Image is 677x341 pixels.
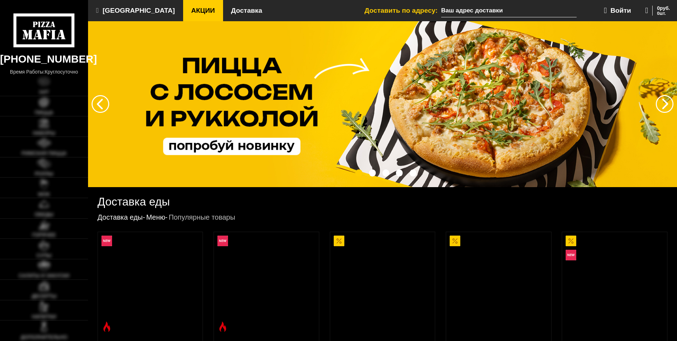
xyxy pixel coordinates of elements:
[214,232,319,335] a: НовинкаОстрое блюдоРимская с мясным ассорти
[191,7,215,14] span: Акции
[657,11,670,16] span: 0 шт.
[330,232,435,335] a: АкционныйАль-Шам 25 см (тонкое тесто)
[441,4,577,17] input: Ваш адрес доставки
[98,213,145,221] a: Доставка еды-
[566,236,576,246] img: Акционный
[217,236,228,246] img: Новинка
[33,131,55,135] span: Наборы
[369,169,376,176] button: точки переключения
[39,89,49,94] span: Хит
[101,236,112,246] img: Новинка
[32,314,56,319] span: Напитки
[169,213,235,222] div: Популярные товары
[146,213,168,221] a: Меню-
[562,232,667,335] a: АкционныйНовинкаВсё включено
[566,250,576,260] img: Новинка
[334,236,344,246] img: Акционный
[98,196,170,208] h1: Доставка еды
[35,110,53,115] span: Пицца
[32,232,56,237] span: Горячее
[101,322,112,332] img: Острое блюдо
[383,169,389,176] button: точки переключения
[35,171,53,176] span: Роллы
[22,151,66,156] span: Римская пицца
[396,169,403,176] button: точки переключения
[611,7,631,14] span: Войти
[446,232,551,335] a: АкционныйПепперони 25 см (толстое с сыром)
[364,7,441,14] span: Доставить по адресу:
[92,95,109,113] button: следующий
[19,273,70,278] span: Салаты и закуски
[657,6,670,11] span: 0 руб.
[38,192,50,197] span: WOK
[21,335,68,340] span: Дополнительно
[231,7,262,14] span: Доставка
[35,212,53,217] span: Обеды
[31,294,56,299] span: Десерты
[450,236,460,246] img: Акционный
[355,169,362,176] button: точки переключения
[103,7,175,14] span: [GEOGRAPHIC_DATA]
[410,169,416,176] button: точки переключения
[98,232,203,335] a: НовинкаОстрое блюдоРимская с креветками
[36,253,51,258] span: Супы
[656,95,673,113] button: предыдущий
[217,322,228,332] img: Острое блюдо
